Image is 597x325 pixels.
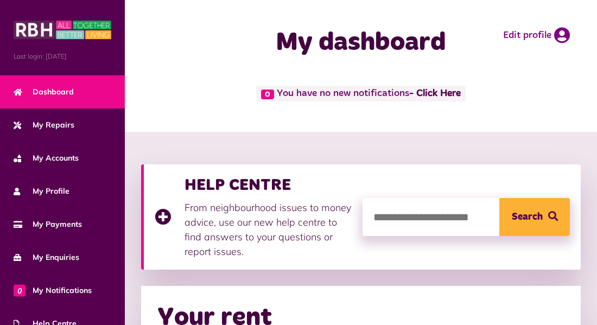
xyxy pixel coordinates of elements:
span: Dashboard [14,86,74,98]
span: My Repairs [14,119,74,131]
span: 0 [14,284,26,296]
span: My Enquiries [14,252,79,263]
span: My Accounts [14,152,79,164]
span: You have no new notifications [256,86,465,101]
h1: My dashboard [179,27,543,59]
a: - Click Here [409,89,461,99]
button: Search [499,198,570,236]
span: Search [512,198,543,236]
img: MyRBH [14,19,111,41]
span: Last login: [DATE] [14,52,111,61]
h3: HELP CENTRE [185,175,352,195]
span: My Payments [14,219,82,230]
span: My Profile [14,186,69,197]
span: 0 [261,90,274,99]
a: Edit profile [503,27,570,43]
span: My Notifications [14,285,92,296]
p: From neighbourhood issues to money advice, use our new help centre to find answers to your questi... [185,200,352,259]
